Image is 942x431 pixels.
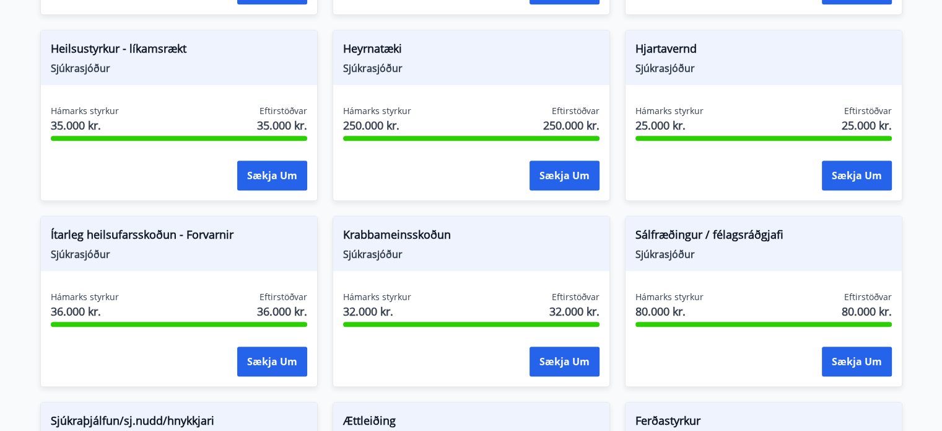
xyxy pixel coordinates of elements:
[844,291,892,303] span: Eftirstöðvar
[51,247,307,261] span: Sjúkrasjóður
[842,117,892,133] span: 25.000 kr.
[530,347,600,376] button: Sækja um
[635,226,892,247] span: Sálfræðingur / félagsráðgjafi
[549,303,600,319] span: 32.000 kr.
[552,291,600,303] span: Eftirstöðvar
[635,61,892,75] span: Sjúkrasjóður
[635,105,704,117] span: Hámarks styrkur
[530,161,600,190] button: Sækja um
[259,291,307,303] span: Eftirstöðvar
[543,117,600,133] span: 250.000 kr.
[822,161,892,190] button: Sækja um
[635,303,704,319] span: 80.000 kr.
[51,117,119,133] span: 35.000 kr.
[343,117,411,133] span: 250.000 kr.
[343,303,411,319] span: 32.000 kr.
[51,291,119,303] span: Hámarks styrkur
[635,117,704,133] span: 25.000 kr.
[51,303,119,319] span: 36.000 kr.
[635,40,892,61] span: Hjartavernd
[257,117,307,133] span: 35.000 kr.
[635,247,892,261] span: Sjúkrasjóður
[343,291,411,303] span: Hámarks styrkur
[844,105,892,117] span: Eftirstöðvar
[343,61,600,75] span: Sjúkrasjóður
[51,61,307,75] span: Sjúkrasjóður
[237,347,307,376] button: Sækja um
[343,226,600,247] span: Krabbameinsskoðun
[51,226,307,247] span: Ítarleg heilsufarsskoðun - Forvarnir
[343,105,411,117] span: Hámarks styrkur
[842,303,892,319] span: 80.000 kr.
[552,105,600,117] span: Eftirstöðvar
[237,161,307,190] button: Sækja um
[343,40,600,61] span: Heyrnatæki
[51,40,307,61] span: Heilsustyrkur - líkamsrækt
[822,347,892,376] button: Sækja um
[257,303,307,319] span: 36.000 kr.
[343,247,600,261] span: Sjúkrasjóður
[51,105,119,117] span: Hámarks styrkur
[635,291,704,303] span: Hámarks styrkur
[259,105,307,117] span: Eftirstöðvar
